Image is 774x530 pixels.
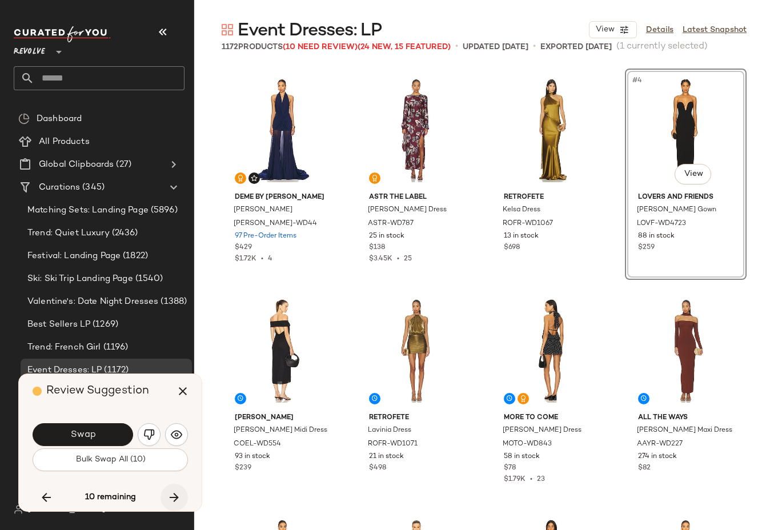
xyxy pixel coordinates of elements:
span: $1.72K [235,255,256,263]
span: Curations [39,181,80,194]
span: ASTR the Label [369,192,464,203]
button: View [675,164,711,184]
span: [PERSON_NAME]-WD44 [234,219,317,229]
span: 25 in stock [369,231,404,242]
span: (1 currently selected) [616,40,708,54]
span: MORE TO COME [504,413,599,423]
span: 13 in stock [504,231,539,242]
span: Ski: Ski Trip Landing Page [27,272,133,286]
span: ALL THE WAYS [638,413,733,423]
span: (24 New, 15 Featured) [358,43,451,51]
span: $138 [369,243,385,253]
span: (5896) [149,204,178,217]
span: 25 [404,255,412,263]
span: All Products [39,135,90,148]
div: Products [222,41,451,53]
span: (27) [114,158,131,171]
span: MOTO-WD843 [503,439,552,449]
span: Matching Sets: Landing Page [27,204,149,217]
span: $239 [235,463,251,473]
span: (1388) [158,295,187,308]
span: Swap [70,429,95,440]
img: cfy_white_logo.C9jOOHJF.svg [14,26,111,42]
img: svg%3e [237,175,244,182]
span: Festival: Landing Page [27,250,121,263]
span: Bulk Swap All (10) [75,455,145,464]
img: svg%3e [143,429,155,440]
img: COEL-WD554_V1.jpg [226,293,339,408]
a: Details [646,24,673,36]
span: Best Sellers LP [27,318,90,331]
span: 23 [537,476,545,483]
span: Review Suggestion [46,385,149,397]
span: Deme by [PERSON_NAME] [235,192,330,203]
span: $78 [504,463,516,473]
span: (1269) [90,318,118,331]
span: (1822) [121,250,148,263]
span: [PERSON_NAME] [234,205,292,215]
span: $1.79K [504,476,526,483]
img: ROFR-WD1067_V1.jpg [495,73,608,188]
span: 4 [268,255,272,263]
span: $82 [638,463,651,473]
img: ROFR-WD1071_V1.jpg [360,293,474,408]
span: [PERSON_NAME] Maxi Dress [637,425,732,436]
span: retrofete [369,413,464,423]
span: 97 Pre-Order Items [235,231,296,242]
span: Global Clipboards [39,158,114,171]
img: svg%3e [251,175,258,182]
span: (345) [80,181,105,194]
span: Event Dresses: LP [27,364,102,377]
span: (10 Need Review) [283,43,358,51]
img: MOTO-WD843_V1.jpg [495,293,608,408]
span: COEL-WD554 [234,439,281,449]
span: AAYR-WD227 [637,439,683,449]
a: Latest Snapshot [683,24,747,36]
span: (1540) [133,272,163,286]
img: svg%3e [171,429,182,440]
span: $3.45K [369,255,392,263]
span: Valentine's: Date Night Dresses [27,295,158,308]
span: [PERSON_NAME] Dress [368,205,447,215]
span: ASTR-WD787 [368,219,414,229]
span: [PERSON_NAME] Gown [637,205,716,215]
span: $498 [369,463,386,473]
span: • [533,40,536,54]
span: 274 in stock [638,452,677,462]
span: ROFR-WD1067 [503,219,553,229]
span: • [392,255,404,263]
span: [PERSON_NAME] [235,413,330,423]
button: Bulk Swap All (10) [33,448,188,471]
img: svg%3e [14,505,23,514]
button: View [589,21,637,38]
img: AAYR-WD227_V1.jpg [629,293,743,408]
span: retrofete [504,192,599,203]
span: Lavinia Dress [368,425,411,436]
p: Exported [DATE] [540,41,612,53]
span: 93 in stock [235,452,270,462]
span: (1172) [102,364,129,377]
span: ROFR-WD1071 [368,439,418,449]
span: View [683,170,703,179]
img: svg%3e [520,395,527,402]
span: (1196) [101,341,129,354]
span: Trend: French Girl [27,341,101,354]
span: Dashboard [37,113,82,126]
span: LOVF-WD4723 [637,219,686,229]
span: (2436) [110,227,138,240]
img: svg%3e [371,175,378,182]
img: DEBY-WD44_V1.jpg [226,73,339,188]
img: svg%3e [222,24,233,35]
span: Trend: Quiet Luxury [27,227,110,240]
span: • [455,40,458,54]
span: $698 [504,243,520,253]
button: Swap [33,423,133,446]
span: Kelsa Dress [503,205,540,215]
img: ASTR-WD787_V1.jpg [360,73,474,188]
img: LOVF-WD4723_V1.jpg [629,73,743,188]
span: #4 [631,75,644,86]
span: [PERSON_NAME] Dress [503,425,581,436]
span: 58 in stock [504,452,540,462]
span: [PERSON_NAME] Midi Dress [234,425,327,436]
span: Revolve [14,39,45,59]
